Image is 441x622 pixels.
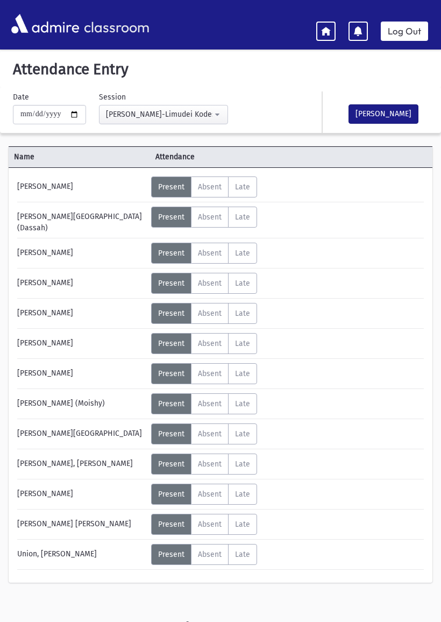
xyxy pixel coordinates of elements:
[12,303,151,324] div: [PERSON_NAME]
[151,363,257,384] div: AttTypes
[12,176,151,197] div: [PERSON_NAME]
[235,369,250,378] span: Late
[198,490,222,499] span: Absent
[235,249,250,258] span: Late
[151,176,257,197] div: AttTypes
[151,514,257,535] div: AttTypes
[12,544,151,565] div: Union, [PERSON_NAME]
[158,399,184,408] span: Present
[99,105,228,124] button: Morah Yehudis-Limudei Kodesh(9:00AM-2:00PM)
[151,243,257,264] div: AttTypes
[12,363,151,384] div: [PERSON_NAME]
[198,369,222,378] span: Absent
[198,429,222,439] span: Absent
[158,339,184,348] span: Present
[12,333,151,354] div: [PERSON_NAME]
[235,399,250,408] span: Late
[9,11,82,36] img: AdmirePro
[12,423,151,444] div: [PERSON_NAME][GEOGRAPHIC_DATA]
[151,544,257,565] div: AttTypes
[106,109,212,120] div: [PERSON_NAME]-Limudei Kodesh(9:00AM-2:00PM)
[198,309,222,318] span: Absent
[235,490,250,499] span: Late
[198,213,222,222] span: Absent
[158,429,184,439] span: Present
[198,550,222,559] span: Absent
[158,182,184,192] span: Present
[235,213,250,222] span: Late
[12,484,151,505] div: [PERSON_NAME]
[151,423,257,444] div: AttTypes
[158,490,184,499] span: Present
[12,243,151,264] div: [PERSON_NAME]
[158,550,184,559] span: Present
[158,520,184,529] span: Present
[151,333,257,354] div: AttTypes
[151,454,257,475] div: AttTypes
[12,454,151,475] div: [PERSON_NAME], [PERSON_NAME]
[235,520,250,529] span: Late
[348,104,418,124] button: [PERSON_NAME]
[158,309,184,318] span: Present
[9,60,432,79] h5: Attendance Entry
[99,91,126,103] label: Session
[151,273,257,294] div: AttTypes
[9,151,150,162] span: Name
[12,514,151,535] div: [PERSON_NAME] [PERSON_NAME]
[235,429,250,439] span: Late
[12,207,151,234] div: [PERSON_NAME][GEOGRAPHIC_DATA] (Dassah)
[151,484,257,505] div: AttTypes
[158,213,184,222] span: Present
[13,91,29,103] label: Date
[235,550,250,559] span: Late
[12,393,151,414] div: [PERSON_NAME] (Moishy)
[198,182,222,192] span: Absent
[198,279,222,288] span: Absent
[158,369,184,378] span: Present
[198,339,222,348] span: Absent
[82,10,150,38] span: classroom
[158,249,184,258] span: Present
[151,303,257,324] div: AttTypes
[158,460,184,469] span: Present
[235,339,250,348] span: Late
[198,249,222,258] span: Absent
[235,460,250,469] span: Late
[12,273,151,294] div: [PERSON_NAME]
[198,520,222,529] span: Absent
[158,279,184,288] span: Present
[150,151,397,162] span: Attendance
[151,393,257,414] div: AttTypes
[151,207,257,228] div: AttTypes
[198,460,222,469] span: Absent
[235,309,250,318] span: Late
[198,399,222,408] span: Absent
[235,279,250,288] span: Late
[381,22,428,41] a: Log Out
[235,182,250,192] span: Late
